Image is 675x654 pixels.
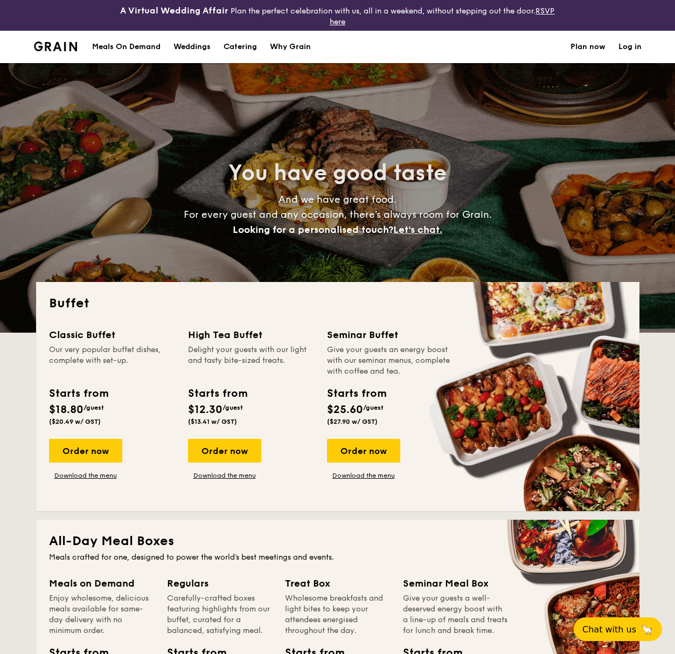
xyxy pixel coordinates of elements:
[86,31,167,63] a: Meals On Demand
[327,418,378,425] span: ($27.90 w/ GST)
[570,31,606,63] a: Plan now
[49,552,627,563] div: Meals crafted for one, designed to power the world's best meetings and events.
[188,385,247,402] div: Starts from
[327,345,453,377] div: Give your guests an energy boost with our seminar menus, complete with coffee and tea.
[49,593,154,636] div: Enjoy wholesome, delicious meals available for same-day delivery with no minimum order.
[217,31,263,63] a: Catering
[285,593,390,636] div: Wholesome breakfasts and light bites to keep your attendees energised throughout the day.
[49,471,122,480] a: Download the menu
[83,404,104,411] span: /guest
[222,404,243,411] span: /guest
[327,385,386,402] div: Starts from
[120,4,228,17] h4: A Virtual Wedding Affair
[285,576,390,591] div: Treat Box
[327,403,363,416] span: $25.60
[327,439,400,463] div: Order now
[393,224,442,236] span: Let's chat.
[574,617,662,641] button: Chat with us🦙
[188,403,222,416] span: $12.30
[224,31,257,63] h1: Catering
[34,42,78,51] a: Logotype
[49,327,175,342] div: Classic Buffet
[49,576,154,591] div: Meals on Demand
[188,471,261,480] a: Download the menu
[49,533,627,550] h2: All-Day Meal Boxes
[167,593,272,636] div: Carefully-crafted boxes featuring highlights from our buffet, curated for a balanced, satisfying ...
[188,439,261,463] div: Order now
[327,327,453,342] div: Seminar Buffet
[263,31,317,63] a: Why Grain
[49,345,175,377] div: Our very popular buffet dishes, complete with set-up.
[167,31,217,63] a: Weddings
[92,31,161,63] div: Meals On Demand
[188,418,237,425] span: ($13.41 w/ GST)
[618,31,642,63] a: Log in
[49,418,101,425] span: ($20.49 w/ GST)
[582,624,636,635] span: Chat with us
[403,576,508,591] div: Seminar Meal Box
[327,471,400,480] a: Download the menu
[173,31,211,63] div: Weddings
[270,31,311,63] div: Why Grain
[403,593,508,636] div: Give your guests a well-deserved energy boost with a line-up of meals and treats for lunch and br...
[113,4,562,26] div: Plan the perfect celebration with us, all in a weekend, without stepping out the door.
[188,327,314,342] div: High Tea Buffet
[167,576,272,591] div: Regulars
[641,623,653,636] span: 🦙
[34,42,78,51] img: Grain
[49,439,122,463] div: Order now
[49,403,83,416] span: $18.80
[188,345,314,377] div: Delight your guests with our light and tasty bite-sized treats.
[49,385,108,402] div: Starts from
[49,295,627,312] h2: Buffet
[363,404,384,411] span: /guest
